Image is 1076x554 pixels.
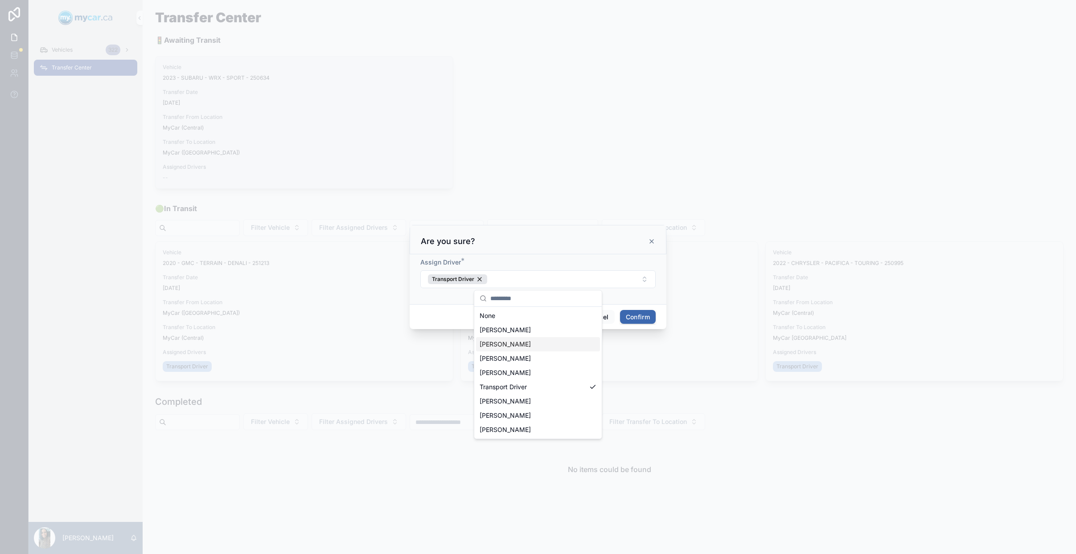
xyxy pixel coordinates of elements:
[480,397,531,406] span: [PERSON_NAME]
[480,383,527,391] span: Transport Driver
[420,270,656,288] button: Select Button
[480,340,531,349] span: [PERSON_NAME]
[428,274,487,284] button: Unselect 88
[474,307,602,439] div: Suggestions
[432,276,474,283] span: Transport Driver
[421,236,475,247] h3: Are you sure?
[480,354,531,363] span: [PERSON_NAME]
[420,258,461,266] span: Assign Driver
[480,368,531,377] span: [PERSON_NAME]
[480,425,531,434] span: [PERSON_NAME]
[620,310,656,324] button: Confirm
[476,309,600,323] div: None
[480,411,531,420] span: [PERSON_NAME]
[480,326,531,334] span: [PERSON_NAME]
